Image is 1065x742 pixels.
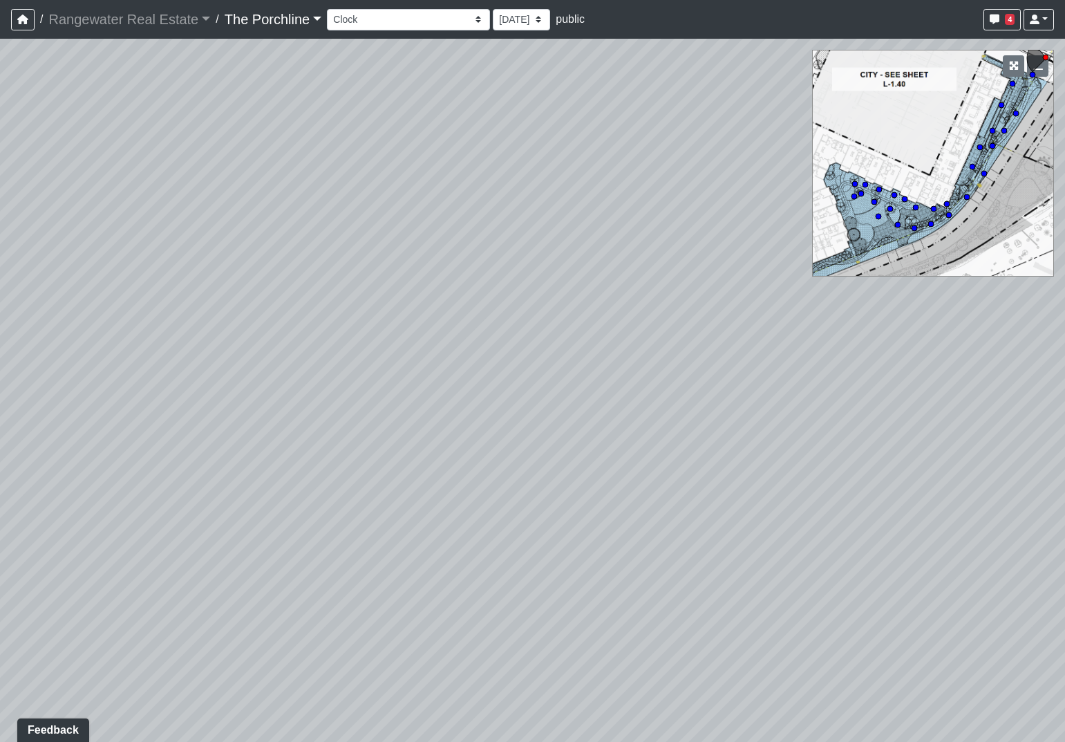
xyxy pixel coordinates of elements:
[1005,14,1015,25] span: 4
[210,6,224,33] span: /
[225,6,322,33] a: The Porchline
[556,13,585,25] span: public
[983,9,1021,30] button: 4
[10,714,92,742] iframe: Ybug feedback widget
[48,6,210,33] a: Rangewater Real Estate
[35,6,48,33] span: /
